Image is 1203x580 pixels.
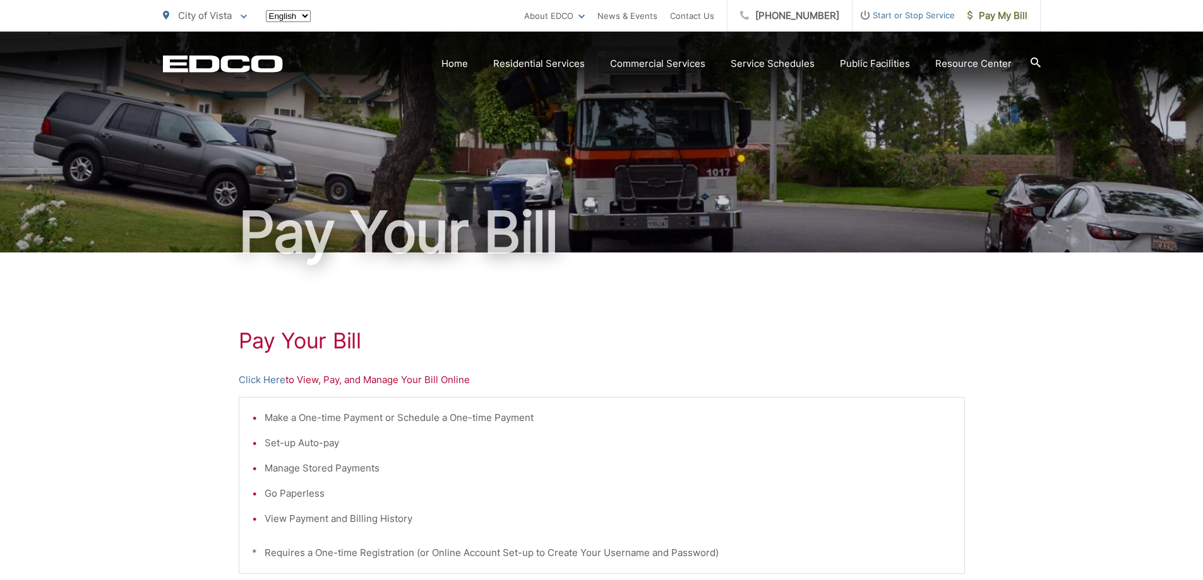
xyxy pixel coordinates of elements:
[265,511,952,526] li: View Payment and Billing History
[178,9,232,21] span: City of Vista
[493,56,585,71] a: Residential Services
[265,461,952,476] li: Manage Stored Payments
[265,486,952,501] li: Go Paperless
[935,56,1012,71] a: Resource Center
[266,10,311,22] select: Select a language
[597,8,657,23] a: News & Events
[840,56,910,71] a: Public Facilities
[265,410,952,425] li: Make a One-time Payment or Schedule a One-time Payment
[967,8,1027,23] span: Pay My Bill
[163,201,1041,264] h1: Pay Your Bill
[731,56,815,71] a: Service Schedules
[239,372,965,388] p: to View, Pay, and Manage Your Bill Online
[441,56,468,71] a: Home
[163,55,283,73] a: EDCD logo. Return to the homepage.
[524,8,585,23] a: About EDCO
[239,372,285,388] a: Click Here
[610,56,705,71] a: Commercial Services
[265,435,952,451] li: Set-up Auto-pay
[239,328,965,353] h1: Pay Your Bill
[670,8,714,23] a: Contact Us
[252,545,952,560] p: * Requires a One-time Registration (or Online Account Set-up to Create Your Username and Password)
